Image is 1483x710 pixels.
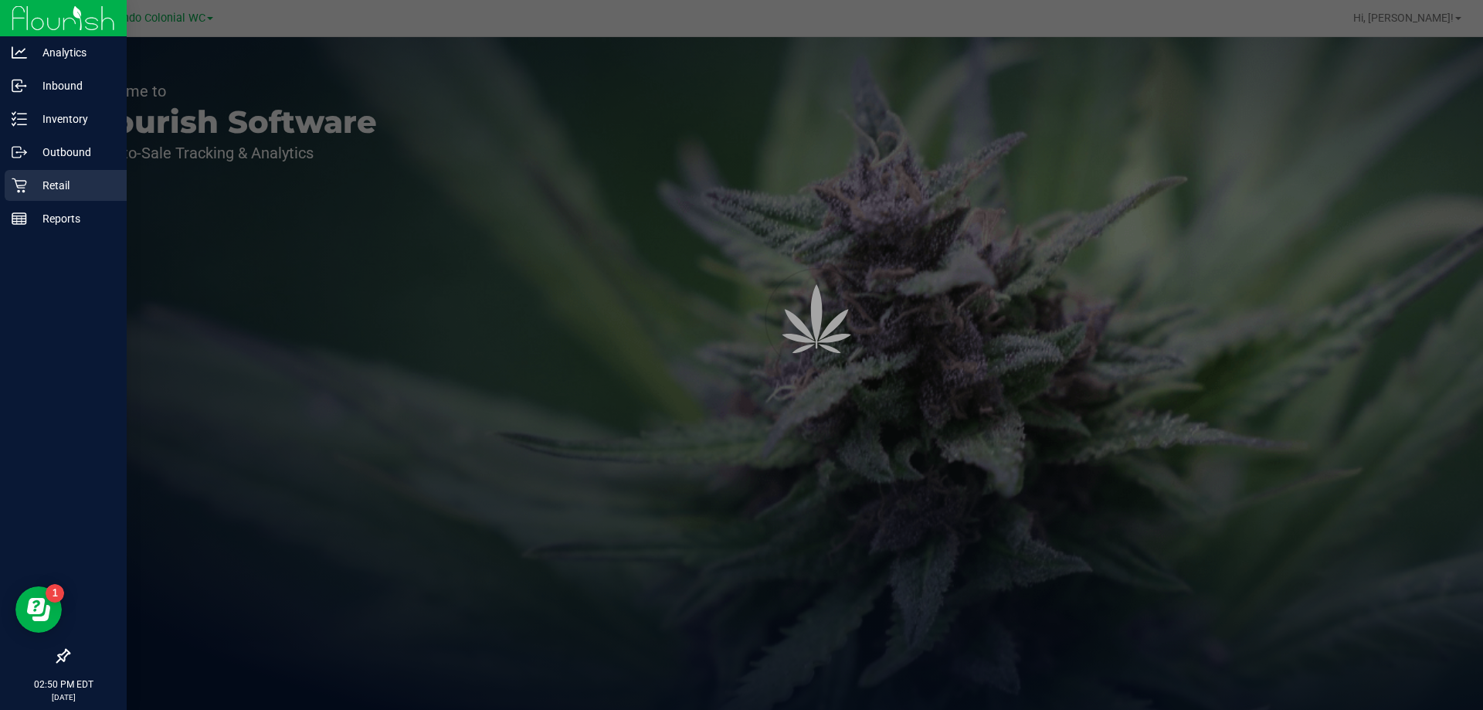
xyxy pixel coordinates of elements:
[12,78,27,93] inline-svg: Inbound
[27,76,120,95] p: Inbound
[27,110,120,128] p: Inventory
[27,143,120,161] p: Outbound
[12,211,27,226] inline-svg: Reports
[46,584,64,603] iframe: Resource center unread badge
[7,691,120,703] p: [DATE]
[15,586,62,633] iframe: Resource center
[12,111,27,127] inline-svg: Inventory
[12,45,27,60] inline-svg: Analytics
[27,43,120,62] p: Analytics
[12,144,27,160] inline-svg: Outbound
[27,209,120,228] p: Reports
[7,678,120,691] p: 02:50 PM EDT
[12,178,27,193] inline-svg: Retail
[27,176,120,195] p: Retail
